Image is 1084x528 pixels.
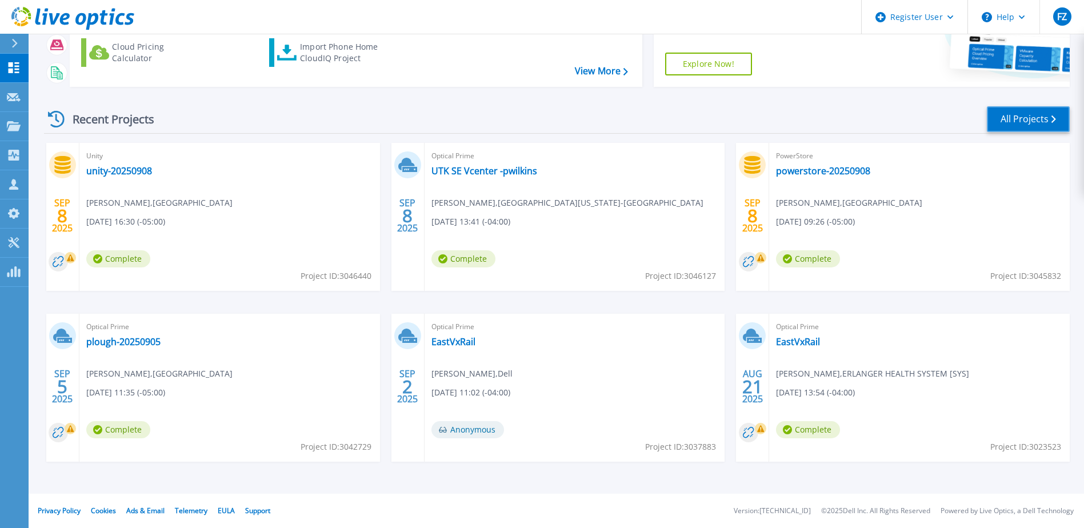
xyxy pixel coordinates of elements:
a: Ads & Email [126,506,165,515]
span: Complete [431,250,495,267]
span: 8 [57,211,67,221]
div: SEP 2025 [51,195,73,237]
div: SEP 2025 [51,366,73,407]
a: View More [575,66,628,77]
span: 2 [402,382,413,391]
span: FZ [1057,12,1067,21]
a: Support [245,506,270,515]
a: Cloud Pricing Calculator [81,38,209,67]
div: AUG 2025 [742,366,763,407]
li: Powered by Live Optics, a Dell Technology [941,507,1074,515]
span: 8 [402,211,413,221]
span: [DATE] 16:30 (-05:00) [86,215,165,228]
span: Optical Prime [431,321,718,333]
span: Unity [86,150,373,162]
li: © 2025 Dell Inc. All Rights Reserved [821,507,930,515]
span: [PERSON_NAME] , ERLANGER HEALTH SYSTEM [SYS] [776,367,969,380]
span: Anonymous [431,421,504,438]
span: 5 [57,382,67,391]
span: [DATE] 11:02 (-04:00) [431,386,510,399]
span: Project ID: 3023523 [990,441,1061,453]
span: Complete [86,250,150,267]
span: Project ID: 3046127 [645,270,716,282]
a: powerstore-20250908 [776,165,870,177]
span: Project ID: 3037883 [645,441,716,453]
div: SEP 2025 [742,195,763,237]
div: Cloud Pricing Calculator [112,41,203,64]
span: 21 [742,382,763,391]
span: Project ID: 3046440 [301,270,371,282]
span: PowerStore [776,150,1063,162]
span: Project ID: 3042729 [301,441,371,453]
a: unity-20250908 [86,165,152,177]
span: Optical Prime [431,150,718,162]
div: Recent Projects [44,105,170,133]
a: Telemetry [175,506,207,515]
a: Privacy Policy [38,506,81,515]
a: All Projects [987,106,1070,132]
span: 8 [747,211,758,221]
span: [DATE] 13:41 (-04:00) [431,215,510,228]
span: [PERSON_NAME] , [GEOGRAPHIC_DATA] [776,197,922,209]
a: Explore Now! [665,53,752,75]
span: [PERSON_NAME] , [GEOGRAPHIC_DATA] [86,197,233,209]
a: Cookies [91,506,116,515]
a: EastVxRail [431,336,475,347]
span: [DATE] 13:54 (-04:00) [776,386,855,399]
a: UTK SE Vcenter -pwilkins [431,165,537,177]
span: Complete [776,421,840,438]
span: Optical Prime [776,321,1063,333]
div: SEP 2025 [397,195,418,237]
span: Complete [86,421,150,438]
span: [PERSON_NAME] , [GEOGRAPHIC_DATA] [86,367,233,380]
span: Complete [776,250,840,267]
span: [PERSON_NAME] , Dell [431,367,513,380]
li: Version: [TECHNICAL_ID] [734,507,811,515]
a: EastVxRail [776,336,820,347]
span: Project ID: 3045832 [990,270,1061,282]
a: EULA [218,506,235,515]
a: plough-20250905 [86,336,161,347]
span: Optical Prime [86,321,373,333]
span: [DATE] 09:26 (-05:00) [776,215,855,228]
div: Import Phone Home CloudIQ Project [300,41,389,64]
div: SEP 2025 [397,366,418,407]
span: [PERSON_NAME] , [GEOGRAPHIC_DATA][US_STATE]-[GEOGRAPHIC_DATA] [431,197,703,209]
span: [DATE] 11:35 (-05:00) [86,386,165,399]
